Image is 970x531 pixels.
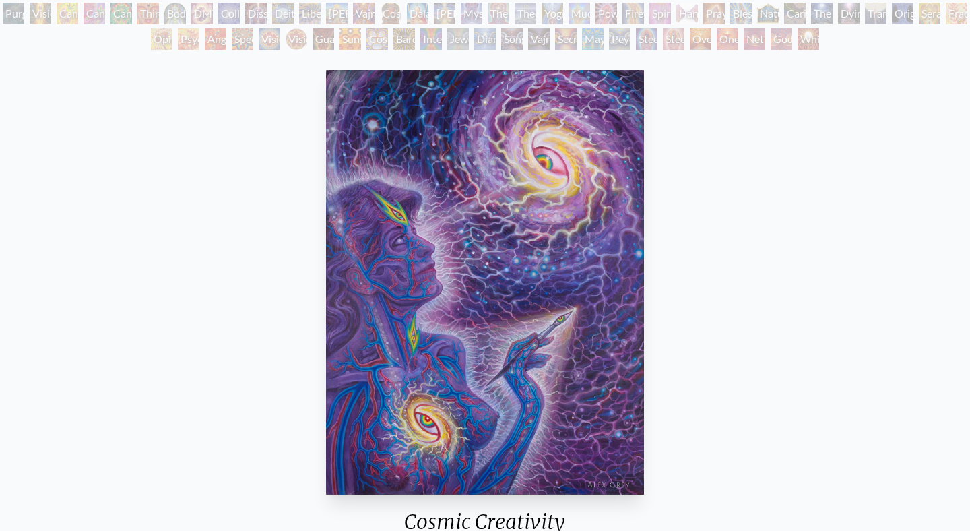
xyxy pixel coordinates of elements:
div: Mudra [569,3,590,24]
div: Fractal Eyes [946,3,967,24]
div: Song of Vajra Being [501,28,523,50]
div: Mystic Eye [461,3,482,24]
div: Collective Vision [218,3,240,24]
div: Vision Tree [30,3,51,24]
div: Vision Crystal [259,28,280,50]
div: Net of Being [744,28,765,50]
div: Power to the Peaceful [595,3,617,24]
div: Cannabis Sutra [84,3,105,24]
div: Vision [PERSON_NAME] [286,28,307,50]
div: Ophanic Eyelash [151,28,172,50]
div: Purging [3,3,24,24]
div: Praying Hands [703,3,725,24]
div: Diamond Being [474,28,496,50]
div: Caring [784,3,806,24]
div: The Soul Finds It's Way [811,3,833,24]
div: Cosmic Elf [366,28,388,50]
div: Guardian of Infinite Vision [313,28,334,50]
div: Seraphic Transport Docking on the Third Eye [919,3,940,24]
div: Theologue [515,3,536,24]
div: Transfiguration [865,3,886,24]
div: Peyote Being [609,28,630,50]
div: Vajra Being [528,28,550,50]
div: [PERSON_NAME] [326,3,348,24]
div: Angel Skin [205,28,226,50]
div: Original Face [892,3,913,24]
div: Yogi & the Möbius Sphere [542,3,563,24]
div: Dying [838,3,860,24]
div: [PERSON_NAME] [434,3,455,24]
div: Dalai Lama [407,3,428,24]
div: Spirit Animates the Flesh [649,3,671,24]
div: One [717,28,738,50]
div: Cosmic [DEMOGRAPHIC_DATA] [380,3,401,24]
div: White Light [798,28,819,50]
div: Cannabis Mudra [57,3,78,24]
div: Spectral Lotus [232,28,253,50]
div: Sunyata [339,28,361,50]
div: Bardo Being [393,28,415,50]
div: Blessing Hand [730,3,752,24]
div: Jewel Being [447,28,469,50]
div: Secret Writing Being [555,28,577,50]
div: Liberation Through Seeing [299,3,321,24]
div: Hands that See [676,3,698,24]
div: Interbeing [420,28,442,50]
div: Body/Mind as a Vibratory Field of Energy [164,3,186,24]
div: DMT - The Spirit Molecule [191,3,213,24]
div: Firewalking [622,3,644,24]
div: Vajra Guru [353,3,375,24]
div: Mayan Being [582,28,604,50]
div: Nature of Mind [757,3,779,24]
div: Psychomicrograph of a Fractal Paisley Cherub Feather Tip [178,28,199,50]
div: Dissectional Art for Tool's Lateralus CD [245,3,267,24]
div: Cannabacchus [110,3,132,24]
div: Deities & Demons Drinking from the Milky Pool [272,3,294,24]
div: Godself [771,28,792,50]
div: Steeplehead 1 [636,28,657,50]
div: Steeplehead 2 [663,28,684,50]
div: Oversoul [690,28,711,50]
div: The Seer [488,3,509,24]
div: Third Eye Tears of Joy [137,3,159,24]
img: Cosmic-Creativity-2012-Alex-Grey-watermarked-1685148410.jpg [326,70,643,495]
